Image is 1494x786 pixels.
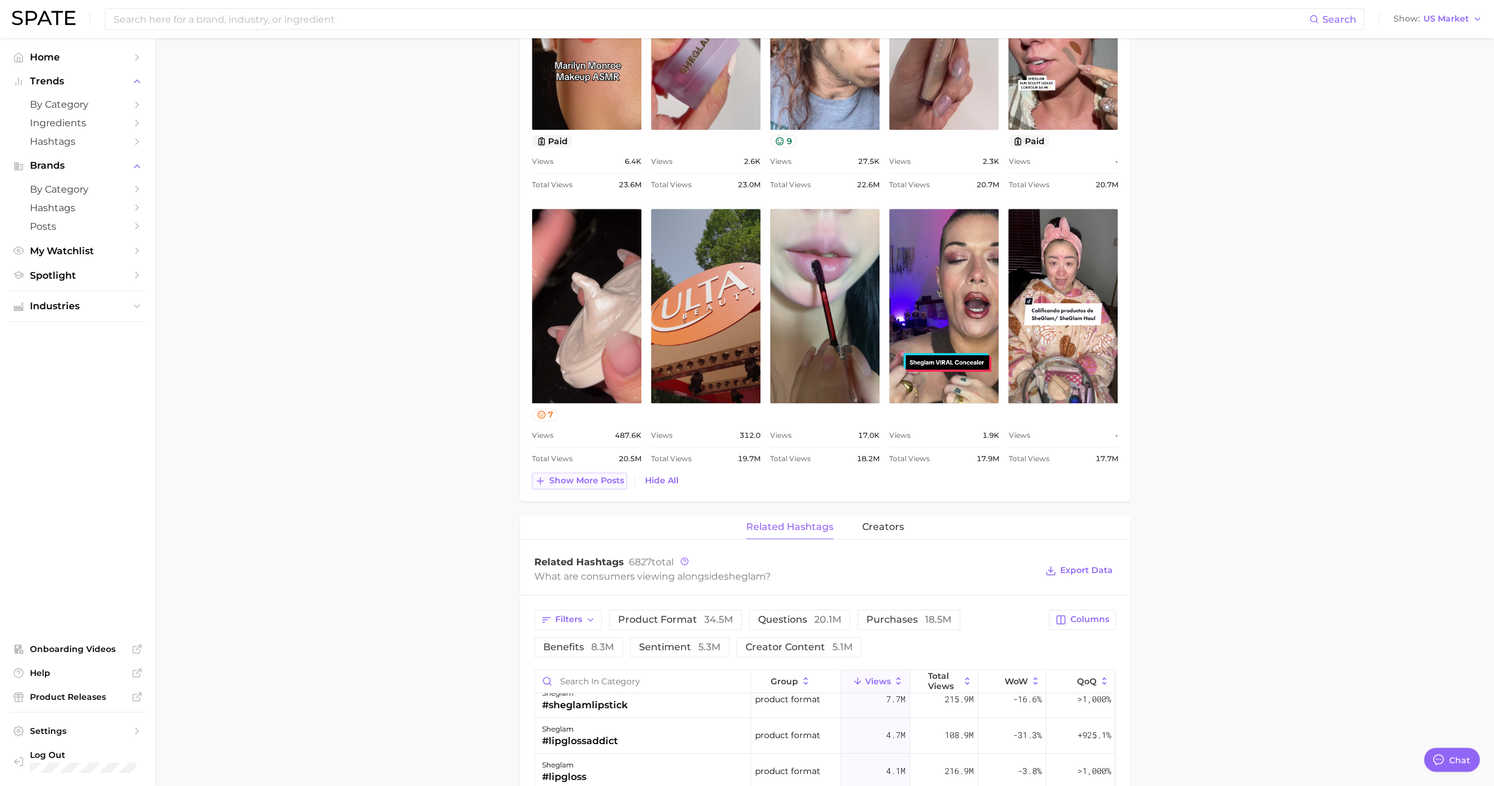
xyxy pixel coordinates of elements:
span: 2.6k [744,154,760,169]
button: Trends [10,72,146,90]
a: Settings [10,722,146,740]
div: sheglam [542,722,618,736]
span: product format [755,764,820,778]
span: by Category [30,184,126,195]
span: >1,000% [1077,693,1110,705]
span: 22.6m [857,178,880,192]
a: Hashtags [10,132,146,151]
span: Total Views [532,452,573,466]
span: Ingredients [30,117,126,129]
span: 2.3k [982,154,999,169]
a: Help [10,664,146,682]
span: 34.5m [704,614,733,625]
span: Filters [555,614,582,624]
span: benefits [543,642,614,652]
span: Onboarding Videos [30,644,126,654]
span: 4.7m [886,728,905,742]
span: 20.1m [814,614,841,625]
button: Columns [1049,610,1115,630]
button: Views [841,670,909,693]
span: questions [758,615,841,624]
span: Total Views [889,452,930,466]
button: ShowUS Market [1390,11,1485,27]
span: Related Hashtags [534,556,624,568]
span: My Watchlist [30,245,126,257]
button: Export Data [1042,562,1115,579]
button: sheglam#lipglossaddictproduct format4.7m108.9m-31.3%+925.1% [535,718,1115,754]
span: +925.1% [1077,728,1110,742]
a: My Watchlist [10,242,146,260]
span: 487.6k [615,428,641,443]
a: Ingredients [10,114,146,132]
span: Columns [1070,614,1109,624]
span: Show more posts [549,476,624,486]
span: - [1115,428,1118,443]
span: Spotlight [30,270,126,281]
span: Home [30,51,126,63]
input: Search in category [535,670,750,693]
span: Views [1008,428,1030,443]
a: Product Releases [10,688,146,706]
span: Total Views [1008,178,1049,192]
span: Posts [30,221,126,232]
span: Total Views [770,452,811,466]
span: Views [865,677,891,686]
span: Views [651,154,673,169]
span: 18.5m [925,614,951,625]
div: #sheglamlipstick [542,698,628,712]
span: Hashtags [30,202,126,214]
button: WoW [978,670,1046,693]
span: 17.9m [976,452,999,466]
span: 312.0 [740,428,760,443]
button: paid [532,135,573,147]
span: related hashtags [746,522,833,532]
span: 17.7m [1095,452,1118,466]
span: QoQ [1077,677,1097,686]
span: Brands [30,160,126,171]
span: creator content [746,642,853,652]
span: Total Views [928,671,960,690]
span: 27.5k [858,154,880,169]
span: Views [889,154,911,169]
a: Posts [10,217,146,236]
div: #lipglossaddict [542,734,618,748]
span: US Market [1423,16,1469,22]
button: paid [1008,135,1049,147]
span: 5.3m [698,641,720,653]
span: -31.3% [1013,728,1042,742]
a: by Category [10,180,146,199]
span: purchases [866,615,951,624]
span: product format [755,728,820,742]
span: 8.3m [591,641,614,653]
button: Industries [10,297,146,315]
a: Hashtags [10,199,146,217]
div: #lipgloss [542,770,586,784]
span: 108.9m [945,728,973,742]
span: Search [1322,14,1356,25]
span: Trends [30,76,126,87]
div: sheglam [542,758,586,772]
button: Brands [10,157,146,175]
span: Product Releases [30,691,126,702]
span: 23.0m [738,178,760,192]
span: Show [1393,16,1420,22]
span: 1.9k [982,428,999,443]
button: sheglam#sheglamlipstickproduct format7.7m215.9m-16.6%>1,000% [535,682,1115,718]
button: QoQ [1046,670,1115,693]
span: Views [1008,154,1030,169]
button: group [751,670,842,693]
span: 7.7m [886,692,905,706]
span: WoW [1005,677,1028,686]
span: Views [770,154,792,169]
span: 6.4k [625,154,641,169]
span: Settings [30,726,126,736]
span: Log Out [30,750,136,760]
span: Total Views [889,178,930,192]
a: by Category [10,95,146,114]
button: Filters [534,610,602,630]
span: total [629,556,674,568]
span: Views [532,154,553,169]
span: Views [770,428,792,443]
span: -16.6% [1013,692,1042,706]
span: Views [651,428,673,443]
